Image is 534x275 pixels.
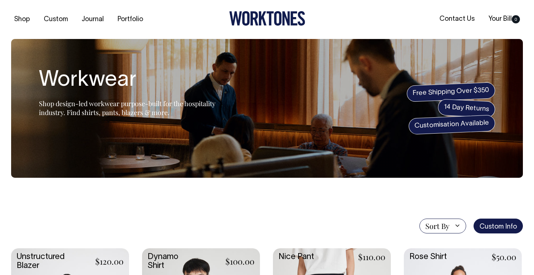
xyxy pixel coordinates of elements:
span: Free Shipping Over $350 [406,82,495,102]
span: Sort By [425,222,449,230]
span: 0 [512,15,520,23]
a: Portfolio [115,13,146,26]
a: Contact Us [436,13,478,25]
span: Shop design-led workwear purpose-built for the hospitality industry. Find shirts, pants, blazers ... [39,99,215,117]
span: Customisation Available [408,115,495,134]
a: Custom [41,13,71,26]
a: Journal [79,13,107,26]
a: Shop [11,13,33,26]
a: Custom Info [474,219,523,233]
a: Your Bill0 [485,13,523,25]
h1: Workwear [39,69,224,92]
span: 14 Day Returns [438,99,495,118]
